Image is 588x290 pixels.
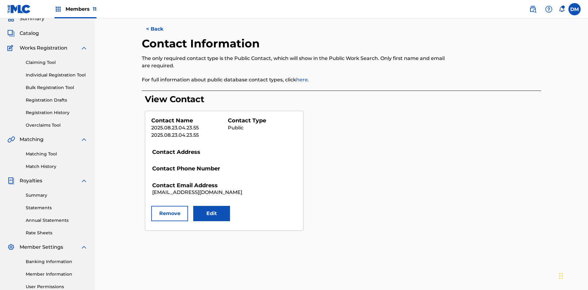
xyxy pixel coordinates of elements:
a: User Permissions [26,284,88,290]
h3: View Contact [145,94,541,105]
span: Royalties [20,177,42,184]
a: Banking Information [26,258,88,265]
img: Member Settings [7,244,15,251]
a: CatalogCatalog [7,30,39,37]
img: Top Rightsholders [55,6,62,13]
span: Catalog [20,30,39,37]
span: 11 [93,6,96,12]
iframe: Chat Widget [557,261,588,290]
img: Summary [7,15,15,22]
button: Edit [193,206,230,221]
h5: Contact Phone Number [152,165,256,172]
img: expand [80,136,88,143]
p: The only required contact type is the Public Contact, which will show in the Public Work Search. ... [142,55,449,69]
a: Rate Sheets [26,230,88,236]
a: Statements [26,205,88,211]
p: 2025.08.23.04.23.55 2025.08.23.04.23.55 [151,124,221,139]
img: help [545,6,552,13]
h5: Contact Address [152,149,256,156]
img: search [529,6,537,13]
a: here. [296,77,309,83]
img: expand [80,177,88,184]
button: < Back [142,21,179,37]
a: Claiming Tool [26,59,88,66]
div: Notifications [559,6,565,12]
span: Member Settings [20,244,63,251]
a: Bulk Registration Tool [26,84,88,91]
p: Public [228,124,297,132]
a: Member Information [26,271,88,277]
span: Works Registration [20,44,67,52]
img: expand [80,244,88,251]
a: Registration Drafts [26,97,88,103]
div: Help [543,3,555,15]
a: Public Search [527,3,539,15]
img: Royalties [7,177,15,184]
a: Overclaims Tool [26,122,88,128]
span: Summary [20,15,44,22]
img: Catalog [7,30,15,37]
p: For full information about public database contact types, click [142,76,449,84]
a: Annual Statements [26,217,88,224]
h5: Contact Name [151,117,221,124]
span: Members [66,6,96,13]
a: Match History [26,163,88,170]
img: MLC Logo [7,5,31,13]
span: Matching [20,136,43,143]
h2: Contact Information [142,37,263,50]
a: Summary [26,192,88,199]
img: Matching [7,136,15,143]
a: Individual Registration Tool [26,72,88,78]
div: User Menu [568,3,581,15]
img: Works Registration [7,44,15,52]
img: expand [80,44,88,52]
a: Matching Tool [26,151,88,157]
h5: Contact Type [228,117,297,124]
p: [EMAIL_ADDRESS][DOMAIN_NAME] [152,189,256,196]
button: Remove [151,206,188,221]
div: Drag [559,267,563,285]
a: Registration History [26,110,88,116]
h5: Contact Email Address [152,182,256,189]
a: SummarySummary [7,15,44,22]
